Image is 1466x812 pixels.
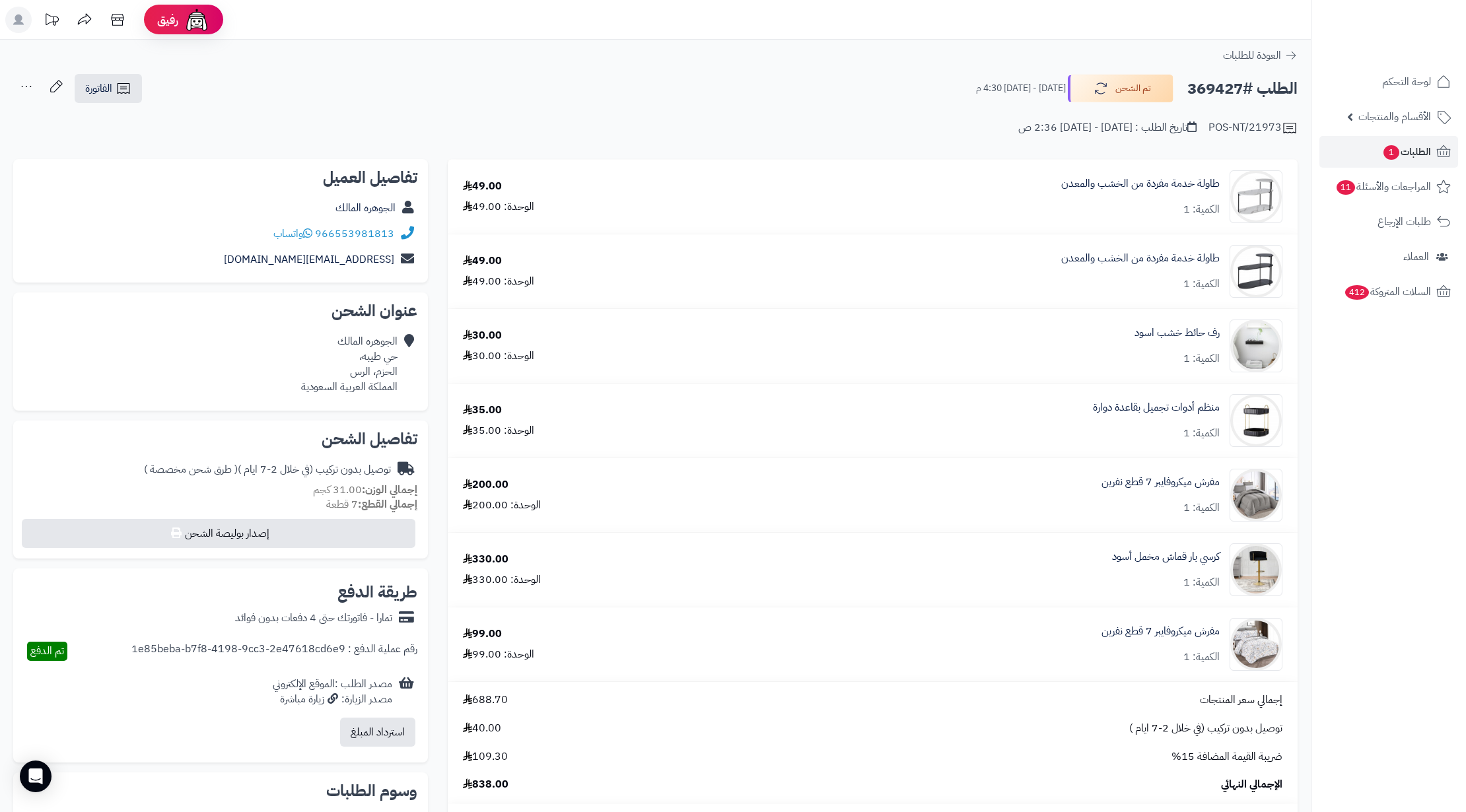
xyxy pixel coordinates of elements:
[1221,777,1282,792] span: الإجمالي النهائي
[224,252,394,267] a: [EMAIL_ADDRESS][DOMAIN_NAME]
[337,584,417,600] h2: طريقة الدفع
[358,496,417,512] strong: إجمالي القطع:
[1101,475,1220,490] a: مفرش ميكروفايبر 7 قطع نفرين
[1319,206,1458,238] a: طلبات الإرجاع
[1208,120,1298,136] div: POS-NT/21973
[1183,351,1220,366] div: الكمية: 1
[1200,693,1282,708] span: إجمالي سعر المنتجات
[335,200,396,216] a: الجوهره المالك
[463,749,508,764] span: 109.30
[463,328,502,343] div: 30.00
[463,403,502,418] div: 35.00
[1319,241,1458,273] a: العملاء
[1134,325,1220,341] a: رف حائط خشب اسود
[24,783,417,799] h2: وسوم الطلبات
[463,254,502,269] div: 49.00
[463,274,534,289] div: الوحدة: 49.00
[1171,749,1282,764] span: ضريبة القيمة المضافة 15%
[75,74,142,103] a: الفاتورة
[340,718,415,747] button: استرداد المبلغ
[463,199,534,215] div: الوحدة: 49.00
[30,643,64,659] span: تم الدفع
[1382,143,1431,161] span: الطلبات
[273,677,392,707] div: مصدر الطلب :الموقع الإلكتروني
[235,611,392,626] div: تمارا - فاتورتك حتى 4 دفعات بدون فوائد
[1093,400,1220,415] a: منظم أدوات تجميل بقاعدة دوارة
[463,552,508,567] div: 330.00
[24,431,417,447] h2: تفاصيل الشحن
[273,692,392,707] div: مصدر الزيارة: زيارة مباشرة
[157,12,178,28] span: رفيق
[1223,48,1298,63] a: العودة للطلبات
[1335,178,1431,196] span: المراجعات والأسئلة
[1403,248,1429,266] span: العملاء
[1230,394,1282,447] img: 1729525513-110316010063-90x90.jpg
[463,693,508,708] span: 688.70
[273,226,312,242] a: واتساب
[1337,180,1355,195] span: 11
[22,519,415,548] button: إصدار بوليصة الشحن
[1183,500,1220,516] div: الكمية: 1
[1378,213,1431,231] span: طلبات الإرجاع
[1230,245,1282,298] img: 1716217096-110108010168-90x90.jpg
[1382,73,1431,91] span: لوحة التحكم
[1319,136,1458,168] a: الطلبات1
[1230,170,1282,223] img: 1716217033-110108010169-90x90.jpg
[315,226,394,242] a: 966553981813
[1230,320,1282,372] img: 1726934247-110105010073-90x90.jpg
[1230,618,1282,671] img: 1752907550-1-90x90.jpg
[131,642,417,661] div: رقم عملية الدفع : 1e85beba-b7f8-4198-9cc3-2e47618cd6e9
[24,170,417,186] h2: تفاصيل العميل
[976,82,1066,95] small: [DATE] - [DATE] 4:30 م
[1376,37,1453,65] img: logo-2.png
[1183,277,1220,292] div: الكمية: 1
[1068,75,1173,102] button: تم الشحن
[85,81,112,96] span: الفاتورة
[463,423,534,438] div: الوحدة: 35.00
[1383,145,1399,160] span: 1
[1230,543,1282,596] img: 1749557806-1-90x90.jpg
[1183,650,1220,665] div: الكمية: 1
[301,334,398,394] div: الجوهره المالك حي طيبه، الحزم، الرس المملكة العربية السعودية
[463,572,541,588] div: الوحدة: 330.00
[144,461,238,477] span: ( طرق شحن مخصصة )
[1061,251,1220,266] a: طاولة خدمة مفردة من الخشب والمعدن
[1187,75,1298,102] h2: الطلب #369427
[463,179,502,194] div: 49.00
[1345,285,1369,300] span: 412
[20,761,52,792] div: Open Intercom Messenger
[313,482,417,498] small: 31.00 كجم
[326,496,417,512] small: 7 قطعة
[144,462,391,477] div: توصيل بدون تركيب (في خلال 2-7 ايام )
[1230,469,1282,522] img: 1748332421-1-90x90.jpg
[1183,575,1220,590] div: الكمية: 1
[463,349,534,364] div: الوحدة: 30.00
[463,477,508,492] div: 200.00
[1223,48,1281,63] span: العودة للطلبات
[24,303,417,319] h2: عنوان الشحن
[463,777,508,792] span: 838.00
[1319,171,1458,203] a: المراجعات والأسئلة11
[1018,120,1197,135] div: تاريخ الطلب : [DATE] - [DATE] 2:36 ص
[463,647,534,662] div: الوحدة: 99.00
[463,498,541,513] div: الوحدة: 200.00
[1101,624,1220,639] a: مفرش ميكروفايبر 7 قطع نفرين
[1319,66,1458,98] a: لوحة التحكم
[1183,426,1220,441] div: الكمية: 1
[362,482,417,498] strong: إجمالي الوزن:
[184,7,210,33] img: ai-face.png
[1183,202,1220,217] div: الكمية: 1
[1319,276,1458,308] a: السلات المتروكة412
[35,7,68,36] a: تحديثات المنصة
[463,721,501,736] span: 40.00
[1061,176,1220,191] a: طاولة خدمة مفردة من الخشب والمعدن
[1129,721,1282,736] span: توصيل بدون تركيب (في خلال 2-7 ايام )
[1358,108,1431,126] span: الأقسام والمنتجات
[463,626,502,642] div: 99.00
[1112,549,1220,564] a: كرسي بار قماش مخمل أسود
[1344,283,1431,301] span: السلات المتروكة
